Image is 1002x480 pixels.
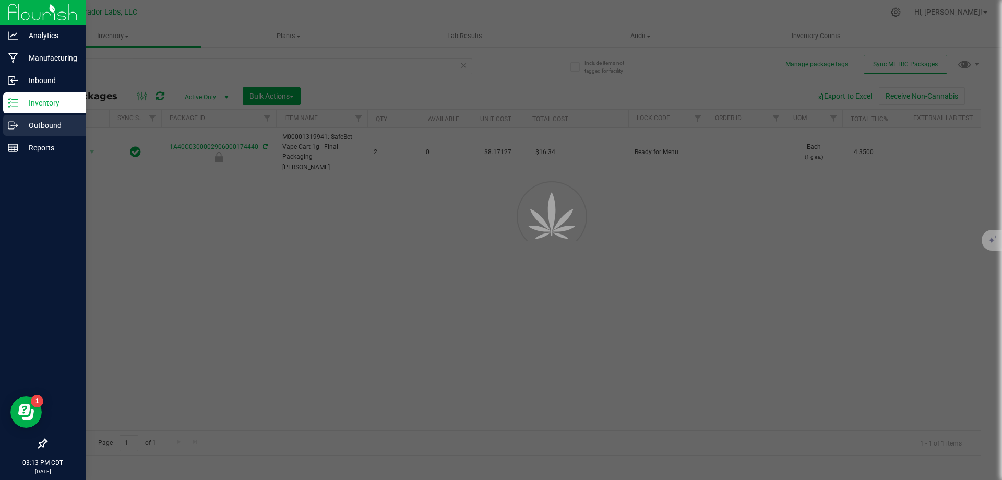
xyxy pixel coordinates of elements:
[8,75,18,86] inline-svg: Inbound
[31,395,43,407] iframe: Resource center unread badge
[18,97,81,109] p: Inventory
[18,52,81,64] p: Manufacturing
[8,53,18,63] inline-svg: Manufacturing
[18,142,81,154] p: Reports
[18,29,81,42] p: Analytics
[8,30,18,41] inline-svg: Analytics
[18,74,81,87] p: Inbound
[8,98,18,108] inline-svg: Inventory
[5,458,81,467] p: 03:13 PM CDT
[8,143,18,153] inline-svg: Reports
[10,396,42,428] iframe: Resource center
[8,120,18,131] inline-svg: Outbound
[5,467,81,475] p: [DATE]
[18,119,81,132] p: Outbound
